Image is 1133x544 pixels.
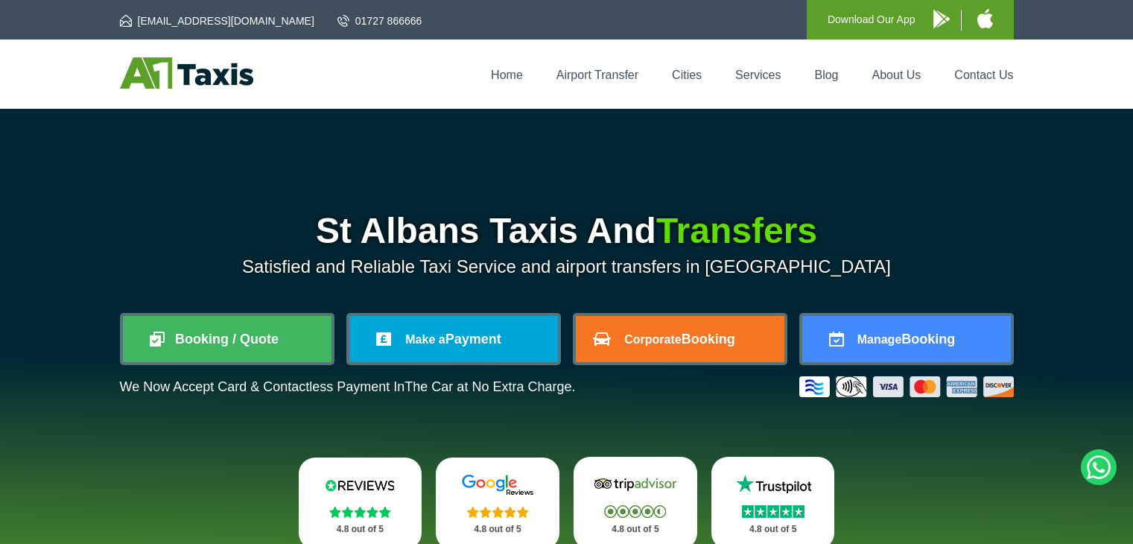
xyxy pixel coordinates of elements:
[123,316,331,362] a: Booking / Quote
[120,256,1014,277] p: Satisfied and Reliable Taxi Service and airport transfers in [GEOGRAPHIC_DATA]
[933,10,950,28] img: A1 Taxis Android App
[954,69,1013,81] a: Contact Us
[735,69,781,81] a: Services
[491,69,523,81] a: Home
[799,376,1014,397] img: Credit And Debit Cards
[556,69,638,81] a: Airport Transfer
[120,13,314,28] a: [EMAIL_ADDRESS][DOMAIN_NAME]
[729,473,818,496] img: Trustpilot
[802,316,1011,362] a: ManageBooking
[405,333,445,346] span: Make a
[872,69,921,81] a: About Us
[656,211,817,250] span: Transfers
[590,520,681,539] p: 4.8 out of 5
[467,506,529,518] img: Stars
[453,474,542,496] img: Google
[672,69,702,81] a: Cities
[315,520,406,539] p: 4.8 out of 5
[604,505,666,518] img: Stars
[576,316,784,362] a: CorporateBooking
[977,9,993,28] img: A1 Taxis iPhone App
[452,520,543,539] p: 4.8 out of 5
[120,213,1014,249] h1: St Albans Taxis And
[742,505,804,518] img: Stars
[349,316,558,362] a: Make aPayment
[728,520,819,539] p: 4.8 out of 5
[591,473,680,496] img: Tripadvisor
[404,379,575,394] span: The Car at No Extra Charge.
[828,10,915,29] p: Download Our App
[120,379,576,395] p: We Now Accept Card & Contactless Payment In
[857,333,902,346] span: Manage
[120,57,253,89] img: A1 Taxis St Albans LTD
[624,333,681,346] span: Corporate
[329,506,391,518] img: Stars
[315,474,404,496] img: Reviews.io
[337,13,422,28] a: 01727 866666
[814,69,838,81] a: Blog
